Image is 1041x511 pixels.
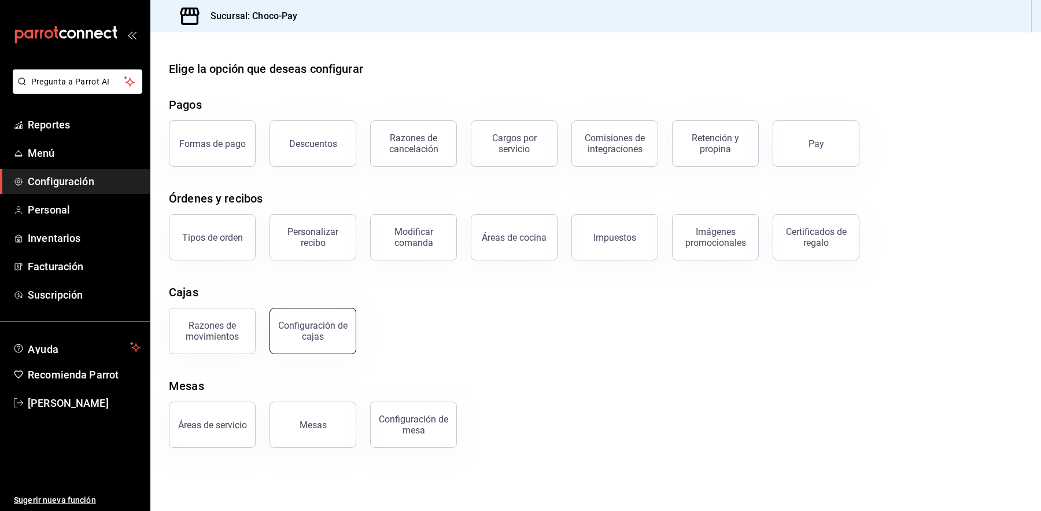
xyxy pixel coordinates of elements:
button: Comisiones de integraciones [571,120,658,167]
h3: Sucursal: Choco-Pay [201,9,298,23]
div: Áreas de servicio [178,420,247,431]
button: Pregunta a Parrot AI [13,69,142,94]
span: Ayuda [28,340,125,354]
button: Configuración de cajas [270,308,356,354]
div: Tipos de orden [182,232,243,243]
div: Descuentos [289,138,337,149]
button: Impuestos [571,214,658,260]
button: Configuración de mesa [370,402,457,448]
span: [PERSON_NAME] [28,395,141,411]
button: Cargos por servicio [471,120,558,167]
span: Personal [28,202,141,218]
div: Imágenes promocionales [680,226,751,248]
div: Cajas [169,284,198,301]
button: Personalizar recibo [270,214,356,260]
div: Impuestos [593,232,636,243]
button: Descuentos [270,120,356,167]
div: Mesas [169,377,204,395]
span: Configuración [28,174,141,189]
button: Modificar comanda [370,214,457,260]
span: Recomienda Parrot [28,367,141,383]
button: Mesas [270,402,356,448]
button: Razones de movimientos [169,308,256,354]
button: Pay [773,120,859,167]
span: Sugerir nueva función [14,494,141,506]
a: Pregunta a Parrot AI [8,84,142,96]
div: Cargos por servicio [478,133,550,155]
div: Áreas de cocina [482,232,547,243]
div: Formas de pago [179,138,246,149]
button: open_drawer_menu [127,30,136,39]
span: Pregunta a Parrot AI [31,76,124,88]
span: Reportes [28,117,141,133]
div: Pagos [169,96,202,113]
div: Órdenes y recibos [169,190,263,207]
button: Formas de pago [169,120,256,167]
div: Elige la opción que deseas configurar [169,60,363,78]
div: Configuración de cajas [277,320,349,342]
button: Certificados de regalo [773,214,859,260]
div: Personalizar recibo [277,226,349,248]
span: Menú [28,145,141,161]
span: Facturación [28,259,141,274]
span: Inventarios [28,230,141,246]
span: Suscripción [28,287,141,303]
button: Razones de cancelación [370,120,457,167]
button: Áreas de cocina [471,214,558,260]
button: Retención y propina [672,120,759,167]
div: Comisiones de integraciones [579,133,651,155]
div: Razones de movimientos [176,320,248,342]
div: Configuración de mesa [378,414,449,436]
div: Pay [809,138,824,149]
button: Imágenes promocionales [672,214,759,260]
div: Razones de cancelación [378,133,449,155]
div: Certificados de regalo [780,226,852,248]
button: Tipos de orden [169,214,256,260]
div: Modificar comanda [378,226,449,248]
button: Áreas de servicio [169,402,256,448]
div: Retención y propina [680,133,751,155]
div: Mesas [300,420,327,431]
